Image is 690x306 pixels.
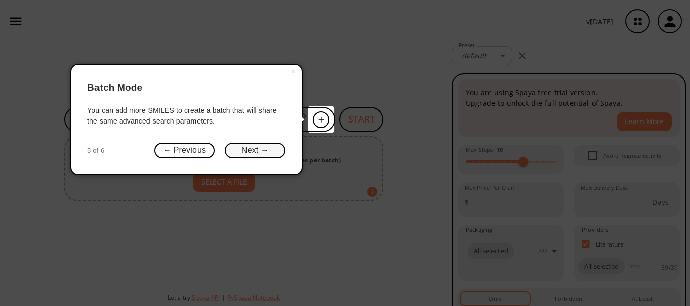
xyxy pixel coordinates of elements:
button: ← Previous [154,143,215,158]
header: Batch Mode [87,73,285,103]
div: You can add more SMILES to create a batch that will share the same advanced search parameters. [87,105,285,127]
button: Close [285,65,302,79]
button: Next → [225,143,285,158]
span: 5 of 6 [87,146,104,156]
